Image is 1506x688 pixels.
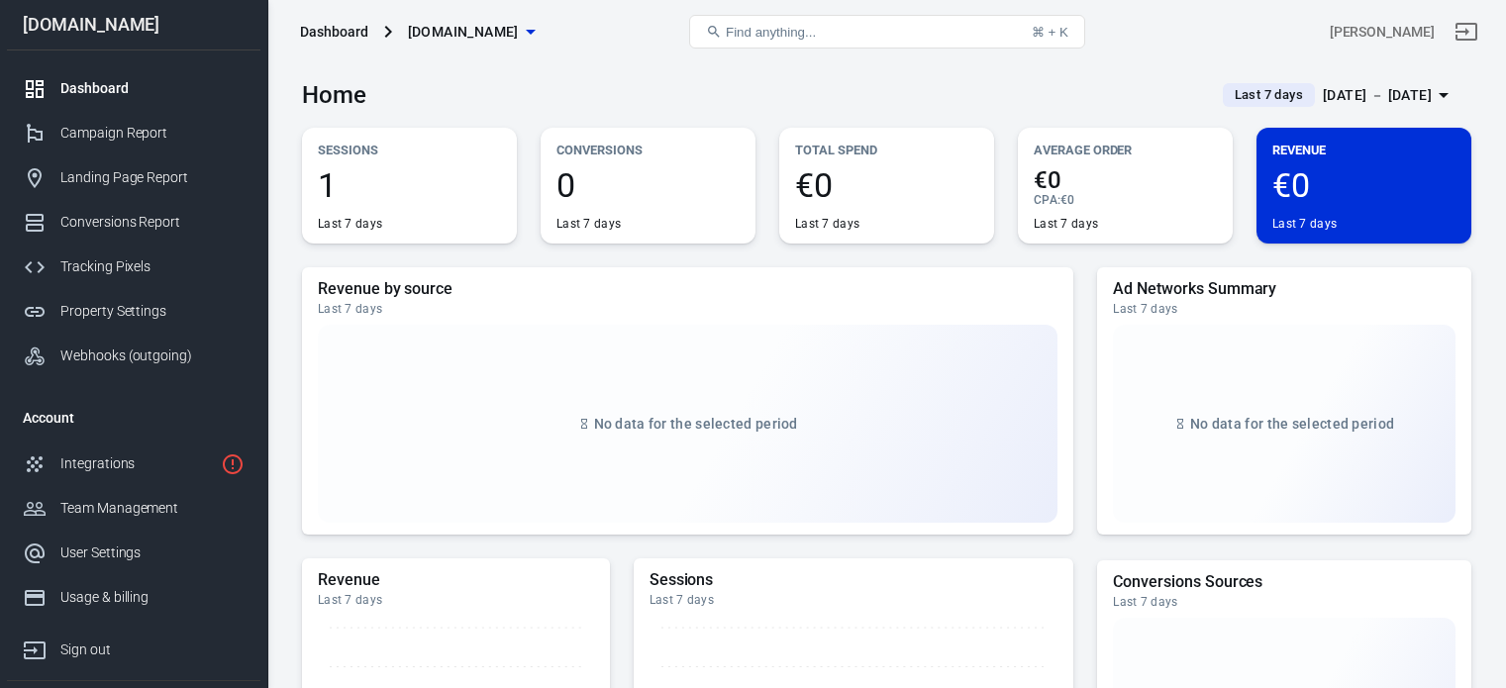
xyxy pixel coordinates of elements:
div: Last 7 days [318,592,594,608]
div: Landing Page Report [60,167,245,188]
a: Webhooks (outgoing) [7,334,260,378]
div: Last 7 days [1034,216,1098,232]
button: Find anything...⌘ + K [689,15,1085,49]
div: Usage & billing [60,587,245,608]
h5: Ad Networks Summary [1113,279,1456,299]
p: Conversions [556,140,740,160]
h3: Home [302,81,366,109]
p: Sessions [318,140,501,160]
div: Account id: TDMpudQw [1330,22,1435,43]
span: No data for the selected period [594,416,798,432]
h5: Sessions [650,570,1058,590]
a: Dashboard [7,66,260,111]
div: [DOMAIN_NAME] [7,16,260,34]
a: Property Settings [7,289,260,334]
button: [DOMAIN_NAME] [400,14,543,50]
div: Tracking Pixels [60,256,245,277]
span: €0 [1272,168,1456,202]
div: Last 7 days [556,216,621,232]
h5: Conversions Sources [1113,572,1456,592]
div: [DATE] － [DATE] [1323,83,1432,108]
div: Integrations [60,453,213,474]
span: 0 [556,168,740,202]
a: User Settings [7,531,260,575]
span: €0 [1034,168,1217,192]
li: Account [7,394,260,442]
p: Total Spend [795,140,978,160]
div: ⌘ + K [1032,25,1068,40]
div: Campaign Report [60,123,245,144]
span: No data for the selected period [1190,416,1394,432]
div: Last 7 days [1272,216,1337,232]
div: Last 7 days [795,216,859,232]
h5: Revenue [318,570,594,590]
a: Landing Page Report [7,155,260,200]
div: Webhooks (outgoing) [60,345,245,366]
div: User Settings [60,542,245,563]
span: €0 [795,168,978,202]
a: Integrations [7,442,260,486]
a: Usage & billing [7,575,260,620]
svg: 1 networks not verified yet [221,452,245,476]
div: Last 7 days [318,301,1057,317]
div: Dashboard [300,22,368,42]
div: Last 7 days [650,592,1058,608]
div: Property Settings [60,301,245,322]
div: Sign out [60,639,245,660]
p: Revenue [1272,140,1456,160]
a: Team Management [7,486,260,531]
div: Dashboard [60,78,245,99]
span: CPA : [1034,193,1060,207]
div: Last 7 days [1113,301,1456,317]
div: Team Management [60,498,245,519]
a: Campaign Report [7,111,260,155]
span: 1 [318,168,501,202]
a: Sign out [7,620,260,672]
a: Tracking Pixels [7,245,260,289]
p: Average Order [1034,140,1217,160]
button: Last 7 days[DATE] － [DATE] [1207,79,1471,112]
span: velvee.net [408,20,519,45]
h5: Revenue by source [318,279,1057,299]
div: Last 7 days [318,216,382,232]
a: Conversions Report [7,200,260,245]
div: Last 7 days [1113,594,1456,610]
span: Last 7 days [1227,85,1311,105]
span: Find anything... [726,25,816,40]
a: Sign out [1443,8,1490,55]
div: Conversions Report [60,212,245,233]
span: €0 [1060,193,1074,207]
